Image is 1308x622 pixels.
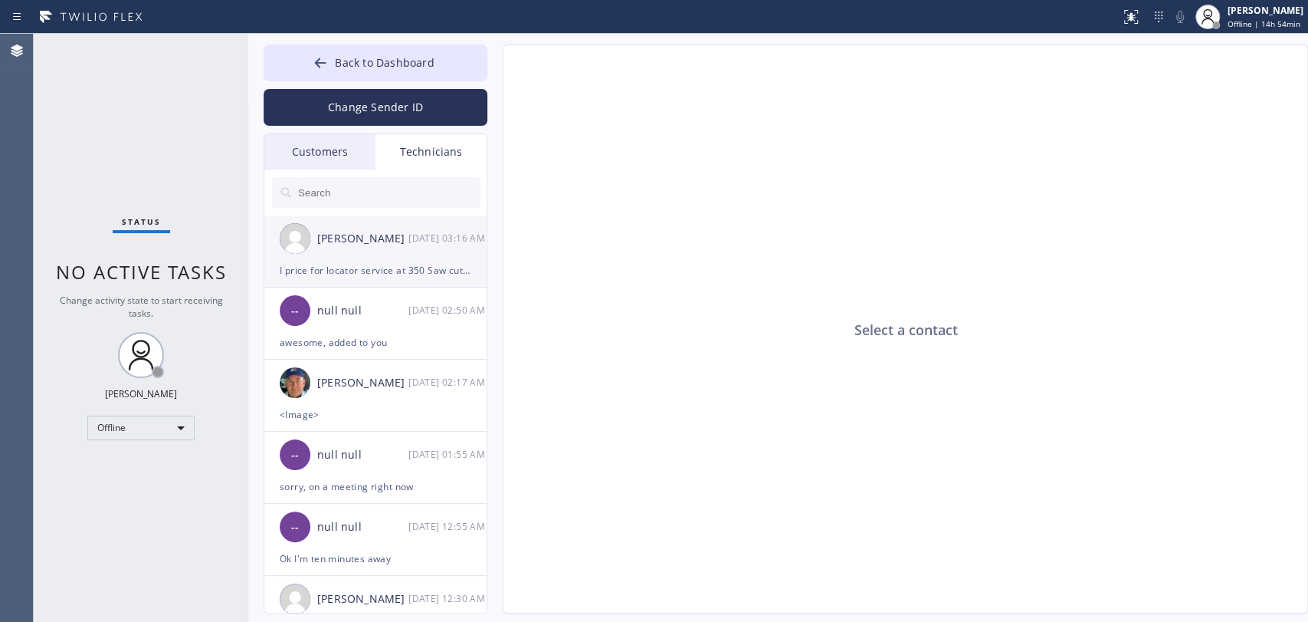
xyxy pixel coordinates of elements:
[264,89,487,126] button: Change Sender ID
[408,301,488,319] div: 08/14/2025 9:50 AM
[297,177,480,208] input: Search
[280,223,310,254] img: user.png
[280,584,310,614] img: user.png
[1228,18,1300,29] span: Offline | 14h 54min
[56,259,227,285] span: No active tasks
[264,134,375,169] div: Customers
[317,446,408,464] div: null null
[317,374,408,392] div: [PERSON_NAME]
[60,294,223,320] span: Change activity state to start receiving tasks.
[280,550,471,568] div: Ok I'm ten minutes away
[1169,6,1191,28] button: Mute
[317,591,408,608] div: [PERSON_NAME]
[335,55,434,70] span: Back to Dashboard
[280,367,310,398] img: eb1005bbae17aab9b5e109a2067821b9.jpg
[408,518,488,535] div: 08/14/2025 9:55 AM
[87,416,195,440] div: Offline
[280,262,471,279] div: I price for locator service at 350 Saw cut concrete at 800 Add clean out at 750 Snake the rest at...
[280,334,471,351] div: awesome, added to you
[291,518,299,536] span: --
[1228,4,1303,17] div: [PERSON_NAME]
[317,302,408,320] div: null null
[317,230,408,248] div: [PERSON_NAME]
[280,478,471,495] div: sorry, on a meeting right now
[408,229,488,247] div: 08/15/2025 9:16 AM
[408,374,488,391] div: 08/14/2025 9:17 AM
[291,302,299,320] span: --
[291,446,299,464] span: --
[105,387,177,400] div: [PERSON_NAME]
[408,446,488,463] div: 08/14/2025 9:55 AM
[280,406,471,423] div: <Image>
[122,216,161,227] span: Status
[408,590,488,607] div: 08/14/2025 9:30 AM
[317,518,408,536] div: null null
[264,44,487,81] button: Back to Dashboard
[375,134,487,169] div: Technicians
